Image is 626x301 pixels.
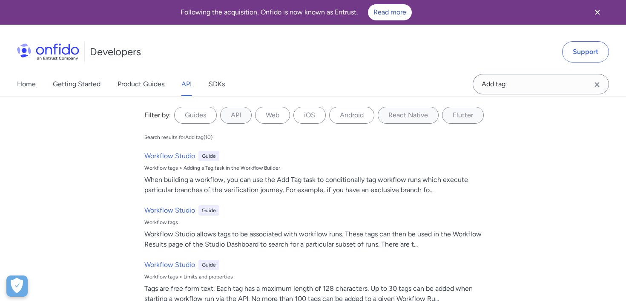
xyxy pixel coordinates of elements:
[90,45,141,59] h1: Developers
[582,2,613,23] button: Close banner
[220,107,252,124] label: API
[6,275,28,297] div: Cookie Preferences
[17,72,36,96] a: Home
[118,72,164,96] a: Product Guides
[144,175,488,195] div: When building a workflow, you can use the Add Tag task to conditionally tag workflow runs which e...
[144,273,488,280] div: Workflow tags > Limits and properties
[181,72,192,96] a: API
[368,4,412,20] a: Read more
[144,151,195,161] h6: Workflow Studio
[144,165,488,171] div: Workflow tags > Adding a Tag task in the Workflow Builder
[144,229,488,250] div: Workflow Studio allows tags to be associated with workflow runs. These tags can then be used in t...
[329,107,374,124] label: Android
[378,107,439,124] label: React Native
[473,74,609,94] input: Onfido search input field
[198,151,219,161] div: Guide
[144,110,171,120] div: Filter by:
[442,107,484,124] label: Flutter
[198,205,219,216] div: Guide
[144,134,212,141] div: Search results for Add tag ( 10 )
[141,148,492,199] a: Workflow StudioGuideWorkflow tags > Adding a Tag task in the Workflow BuilderWhen building a work...
[6,275,28,297] button: Open Preferences
[141,202,492,253] a: Workflow StudioGuideWorkflow tagsWorkflow Studio allows tags to be associated with workflow runs....
[209,72,225,96] a: SDKs
[562,41,609,62] a: Support
[17,43,79,60] img: Onfido Logo
[255,107,290,124] label: Web
[53,72,101,96] a: Getting Started
[144,260,195,270] h6: Workflow Studio
[144,205,195,216] h6: Workflow Studio
[10,4,582,20] div: Following the acquisition, Onfido is now known as Entrust.
[174,107,217,124] label: Guides
[293,107,326,124] label: iOS
[592,7,603,17] svg: Close banner
[592,80,602,90] svg: Clear search field button
[144,219,488,226] div: Workflow tags
[198,260,219,270] div: Guide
